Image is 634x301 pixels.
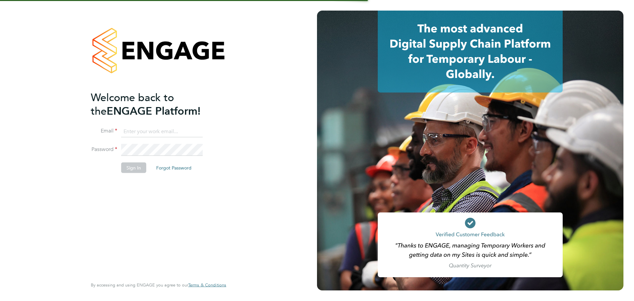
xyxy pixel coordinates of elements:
label: Email [91,128,117,134]
button: Forgot Password [151,163,197,173]
a: Terms & Conditions [188,282,226,288]
span: Welcome back to the [91,91,174,117]
label: Password [91,146,117,153]
span: By accessing and using ENGAGE you agree to our [91,282,226,288]
input: Enter your work email... [121,126,203,137]
button: Sign In [121,163,146,173]
h2: ENGAGE Platform! [91,91,220,118]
